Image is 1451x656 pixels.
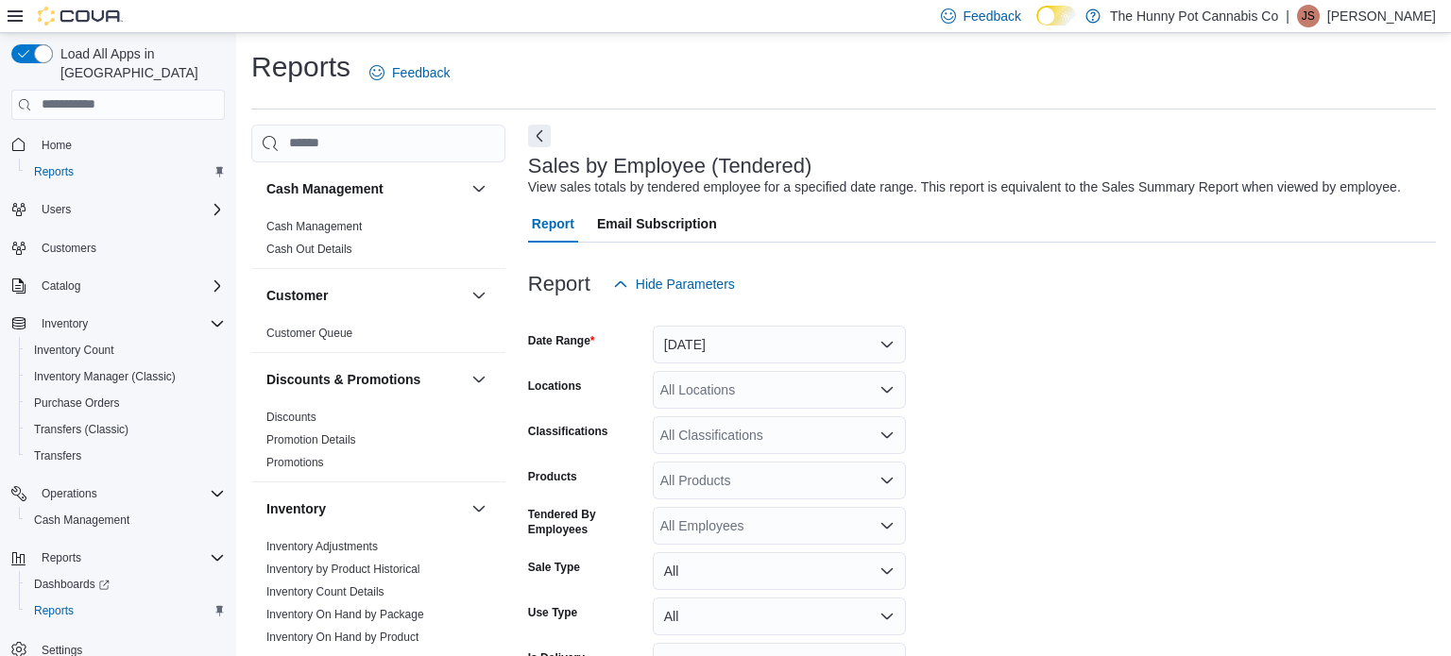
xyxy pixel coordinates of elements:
[19,416,232,443] button: Transfers (Classic)
[528,378,582,394] label: Locations
[266,242,352,257] span: Cash Out Details
[34,275,88,297] button: Catalog
[26,599,225,622] span: Reports
[34,275,225,297] span: Catalog
[42,550,81,565] span: Reports
[468,497,490,520] button: Inventory
[468,177,490,200] button: Cash Management
[34,547,225,569] span: Reports
[266,220,362,233] a: Cash Management
[34,482,105,505] button: Operations
[34,448,81,463] span: Transfers
[26,392,128,414] a: Purchase Orders
[879,382,895,397] button: Open list of options
[528,333,595,348] label: Date Range
[38,7,123,25] img: Cova
[266,179,384,198] h3: Cash Management
[251,322,505,352] div: Customer
[266,584,384,599] span: Inventory Count Details
[468,284,490,307] button: Customer
[4,311,232,337] button: Inventory
[879,518,895,533] button: Open list of options
[34,133,225,157] span: Home
[266,411,316,424] a: Discounts
[19,571,232,597] a: Dashboards
[34,422,128,437] span: Transfers (Classic)
[26,509,225,531] span: Cash Management
[42,138,72,153] span: Home
[53,44,225,82] span: Load All Apps in [GEOGRAPHIC_DATA]
[34,395,120,411] span: Purchase Orders
[26,365,183,388] a: Inventory Manager (Classic)
[34,198,225,221] span: Users
[42,316,88,331] span: Inventory
[1327,5,1436,27] p: [PERSON_NAME]
[266,563,420,576] a: Inventory by Product Historical
[42,241,96,256] span: Customers
[1110,5,1278,27] p: The Hunny Pot Cannabis Co
[266,539,378,554] span: Inventory Adjustments
[532,205,574,243] span: Report
[362,54,457,92] a: Feedback
[266,432,356,447] span: Promotion Details
[19,159,232,185] button: Reports
[34,603,74,618] span: Reports
[266,607,424,622] span: Inventory On Hand by Package
[528,273,590,295] h3: Report
[26,509,137,531] a: Cash Management
[34,312,95,335] button: Inventory
[266,540,378,553] a: Inventory Adjustments
[528,507,645,537] label: Tendered By Employees
[19,337,232,363] button: Inventory Count
[26,339,122,362] a: Inventory Count
[26,418,136,441] a: Transfers (Classic)
[34,513,129,528] span: Cash Management
[34,198,78,221] button: Users
[266,370,420,389] h3: Discounts & Promotions
[266,499,464,518] button: Inventory
[1036,6,1076,25] input: Dark Mode
[34,482,225,505] span: Operations
[42,486,97,501] span: Operations
[528,155,812,177] h3: Sales by Employee (Tendered)
[26,160,81,183] a: Reports
[4,480,232,507] button: Operations
[879,428,895,443] button: Open list of options
[251,215,505,268] div: Cash Management
[34,134,79,157] a: Home
[266,286,464,305] button: Customer
[606,265,743,303] button: Hide Parameters
[42,202,71,217] span: Users
[26,573,225,596] span: Dashboards
[26,599,81,622] a: Reports
[964,7,1021,25] span: Feedback
[1302,5,1315,27] span: JS
[26,418,225,441] span: Transfers (Classic)
[528,560,580,575] label: Sale Type
[42,278,80,294] span: Catalog
[26,392,225,414] span: Purchase Orders
[4,196,232,223] button: Users
[34,547,89,569] button: Reports
[266,608,424,621] a: Inventory On Hand by Package
[266,499,326,518] h3: Inventory
[19,507,232,533] button: Cash Management
[879,473,895,488] button: Open list of options
[4,545,232,571] button: Reports
[528,177,1401,197] div: View sales totals by tendered employee for a specified date range. This report is equivalent to t...
[34,164,74,179] span: Reports
[251,406,505,481] div: Discounts & Promotions
[251,48,350,86] h1: Reports
[528,424,608,439] label: Classifications
[26,365,225,388] span: Inventory Manager (Classic)
[266,630,418,645] span: Inventory On Hand by Product
[266,370,464,389] button: Discounts & Promotions
[266,433,356,446] a: Promotion Details
[266,585,384,598] a: Inventory Count Details
[26,339,225,362] span: Inventory Count
[392,63,450,82] span: Feedback
[34,577,110,592] span: Dashboards
[1286,5,1289,27] p: |
[266,179,464,198] button: Cash Management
